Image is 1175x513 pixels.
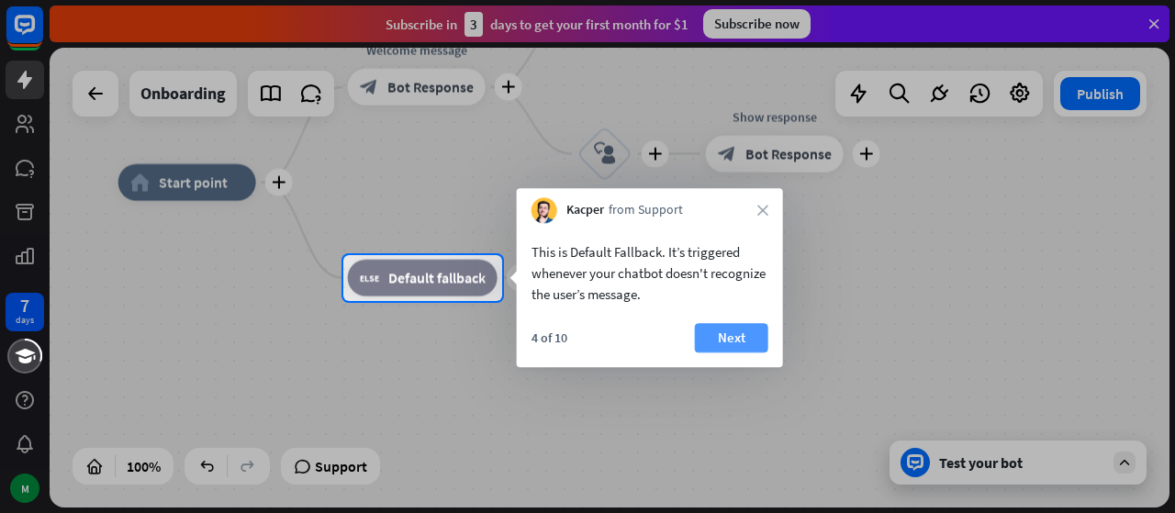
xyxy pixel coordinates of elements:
div: 4 of 10 [532,329,567,346]
span: Default fallback [388,269,486,287]
i: block_fallback [360,269,379,287]
div: This is Default Fallback. It’s triggered whenever your chatbot doesn't recognize the user’s message. [532,241,768,305]
span: Kacper [566,202,604,220]
button: Next [695,323,768,352]
span: from Support [609,202,683,220]
button: Open LiveChat chat widget [15,7,70,62]
i: close [757,205,768,216]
